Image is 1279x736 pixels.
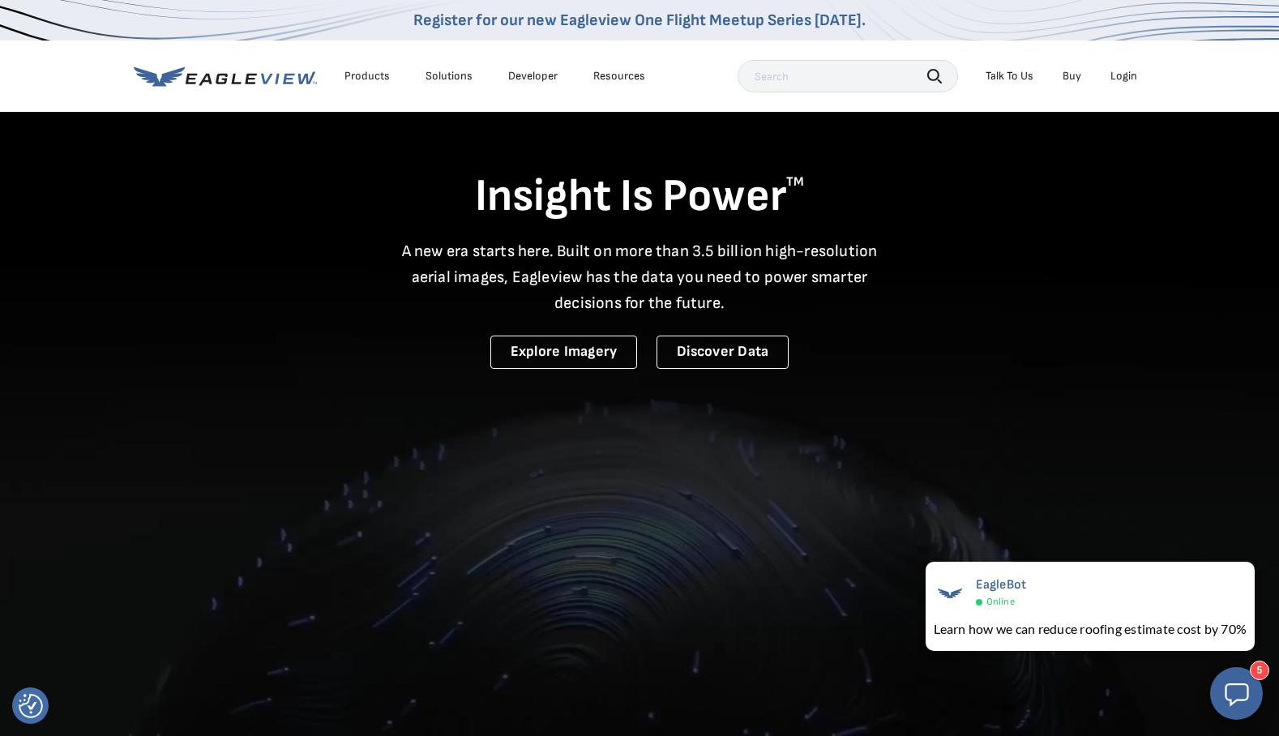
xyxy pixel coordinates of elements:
[1110,69,1137,83] div: Login
[1210,667,1263,720] button: Open chat window
[426,69,473,83] div: Solutions
[986,596,1015,608] span: Online
[490,336,638,369] a: Explore Imagery
[1250,661,1269,680] div: 5
[786,174,804,190] sup: TM
[19,694,43,718] img: Revisit consent button
[986,69,1033,83] div: Talk To Us
[19,694,43,718] button: Consent Preferences
[134,169,1145,225] h1: Insight Is Power
[391,238,888,316] p: A new era starts here. Built on more than 3.5 billion high-resolution aerial images, Eagleview ha...
[738,60,958,92] input: Search
[1063,69,1081,83] a: Buy
[657,336,789,369] a: Discover Data
[413,11,866,30] a: Register for our new Eagleview One Flight Meetup Series [DATE].
[344,69,390,83] div: Products
[976,577,1027,593] span: EagleBot
[508,69,558,83] a: Developer
[934,619,1247,639] div: Learn how we can reduce roofing estimate cost by 70%
[593,69,645,83] div: Resources
[934,577,966,610] img: EagleBot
